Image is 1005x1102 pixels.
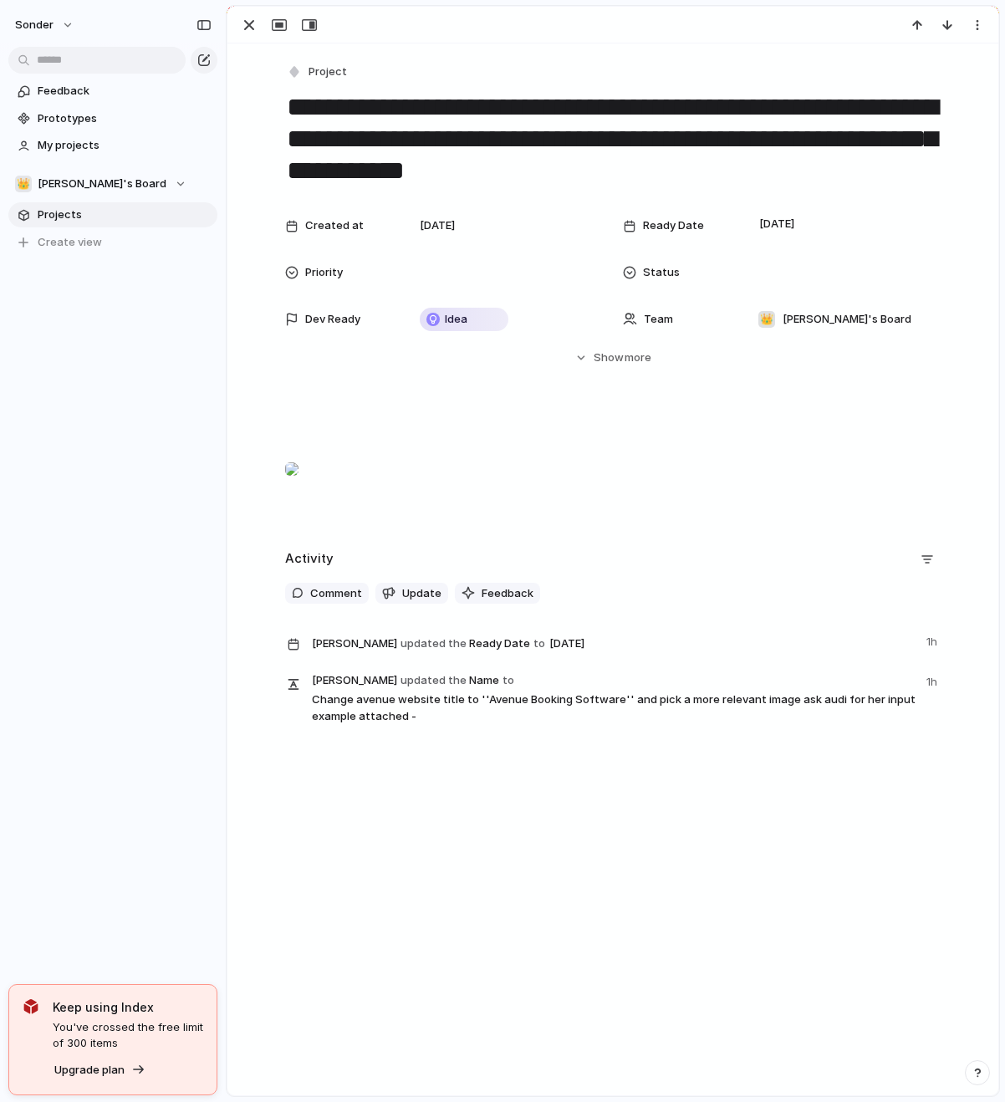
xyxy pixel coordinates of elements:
[482,585,533,602] span: Feedback
[644,311,673,328] span: Team
[312,672,397,689] span: [PERSON_NAME]
[402,585,441,602] span: Update
[38,207,212,223] span: Projects
[400,635,467,652] span: updated the
[283,60,352,84] button: Project
[8,171,217,196] button: 👑[PERSON_NAME]'s Board
[38,234,102,251] span: Create view
[594,349,624,366] span: Show
[783,311,911,328] span: [PERSON_NAME]'s Board
[8,79,217,104] a: Feedback
[312,630,916,656] span: Ready Date
[533,635,545,652] span: to
[49,1059,150,1082] button: Upgrade plan
[502,672,514,689] span: to
[54,1062,125,1079] span: Upgrade plan
[8,133,217,158] a: My projects
[8,202,217,227] a: Projects
[38,137,212,154] span: My projects
[545,634,589,654] span: [DATE]
[285,583,369,605] button: Comment
[926,630,941,650] span: 1h
[305,311,360,328] span: Dev Ready
[643,264,680,281] span: Status
[38,176,166,192] span: [PERSON_NAME]'s Board
[400,672,467,689] span: updated the
[375,583,448,605] button: Update
[8,12,83,38] button: sonder
[312,635,397,652] span: [PERSON_NAME]
[309,64,347,80] span: Project
[305,217,364,234] span: Created at
[15,17,54,33] span: sonder
[8,106,217,131] a: Prototypes
[53,998,203,1016] span: Keep using Index
[15,176,32,192] div: 👑
[285,343,941,373] button: Showmore
[38,83,212,99] span: Feedback
[625,349,651,366] span: more
[455,583,540,605] button: Feedback
[312,671,916,724] span: Name Change avenue website title to ''Avenue Booking Software'' and pick a more relevant image as...
[445,311,467,328] span: Idea
[755,214,799,234] span: [DATE]
[420,217,455,234] span: [DATE]
[758,311,775,328] div: 👑
[285,549,334,569] h2: Activity
[8,230,217,255] button: Create view
[310,585,362,602] span: Comment
[305,264,343,281] span: Priority
[926,671,941,691] span: 1h
[38,110,212,127] span: Prototypes
[53,1019,203,1052] span: You've crossed the free limit of 300 items
[643,217,704,234] span: Ready Date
